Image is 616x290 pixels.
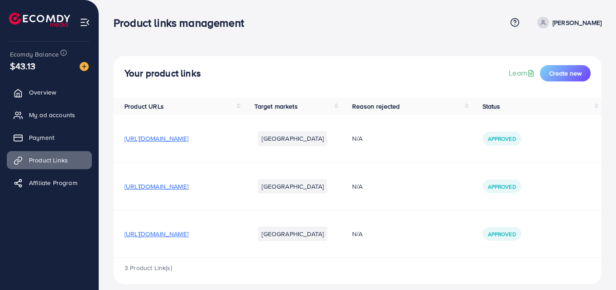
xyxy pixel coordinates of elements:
[488,135,516,143] span: Approved
[352,134,363,143] span: N/A
[7,151,92,169] a: Product Links
[7,106,92,124] a: My ad accounts
[29,178,77,187] span: Affiliate Program
[488,230,516,238] span: Approved
[9,13,70,27] img: logo
[114,16,251,29] h3: Product links management
[80,62,89,71] img: image
[549,69,582,78] span: Create new
[254,102,297,111] span: Target markets
[124,68,201,79] h4: Your product links
[352,102,400,111] span: Reason rejected
[540,65,591,81] button: Create new
[7,83,92,101] a: Overview
[7,174,92,192] a: Affiliate Program
[258,179,327,194] li: [GEOGRAPHIC_DATA]
[258,227,327,241] li: [GEOGRAPHIC_DATA]
[10,50,59,59] span: Ecomdy Balance
[29,110,75,119] span: My ad accounts
[124,102,164,111] span: Product URLs
[80,17,90,28] img: menu
[509,68,536,78] a: Learn
[124,263,172,272] span: 3 Product Link(s)
[578,249,609,283] iframe: Chat
[553,17,602,28] p: [PERSON_NAME]
[534,17,602,29] a: [PERSON_NAME]
[352,182,363,191] span: N/A
[124,134,188,143] span: [URL][DOMAIN_NAME]
[29,88,56,97] span: Overview
[488,183,516,190] span: Approved
[29,156,68,165] span: Product Links
[124,229,188,238] span: [URL][DOMAIN_NAME]
[352,229,363,238] span: N/A
[482,102,501,111] span: Status
[258,131,327,146] li: [GEOGRAPHIC_DATA]
[29,133,54,142] span: Payment
[10,59,35,72] span: $43.13
[7,128,92,147] a: Payment
[124,182,188,191] span: [URL][DOMAIN_NAME]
